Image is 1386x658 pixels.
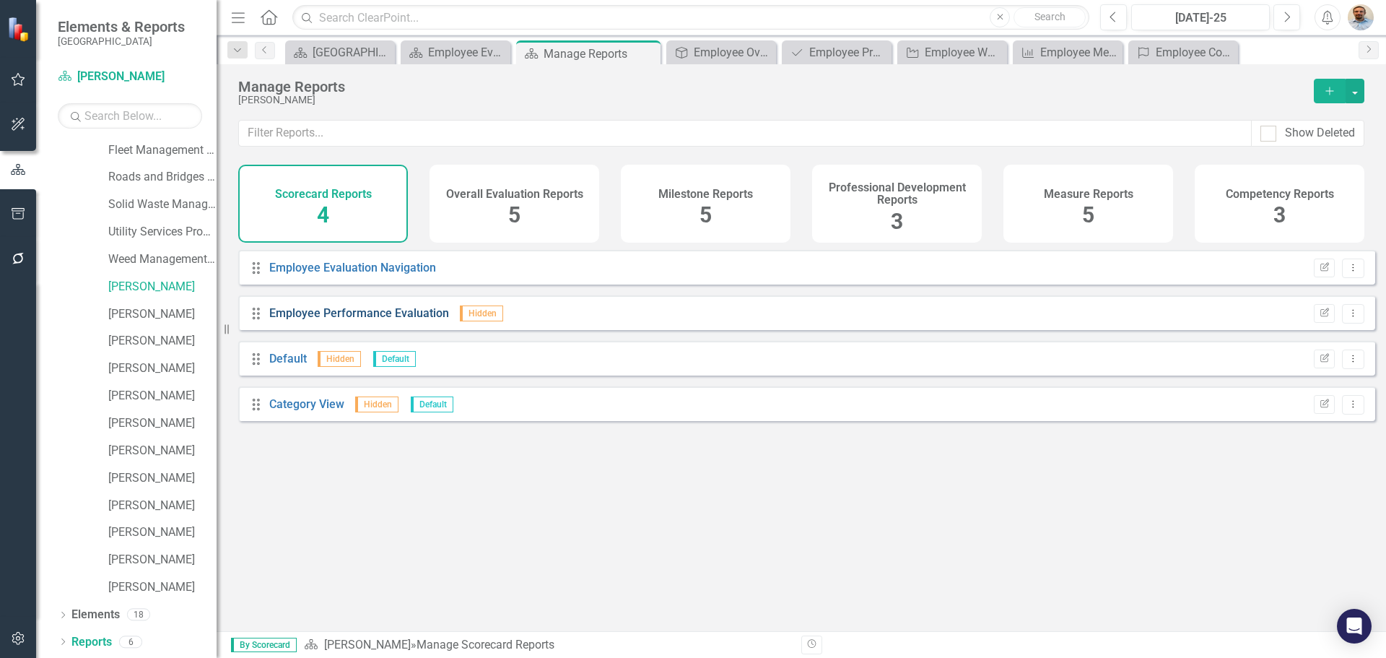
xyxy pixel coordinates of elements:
a: Employee Competencies to Update [1132,43,1234,61]
a: Employee Professional Development to Update [785,43,888,61]
div: Employee Work Plan Milestones to Update [925,43,1003,61]
h4: Milestone Reports [658,188,753,201]
a: Roads and Bridges Program [108,169,217,186]
a: Utility Services Program [108,224,217,241]
div: Open Intercom Messenger [1337,609,1372,644]
a: Employee Performance Evaluation [269,306,449,320]
a: [PERSON_NAME] [108,279,217,295]
a: [PERSON_NAME] [108,360,217,377]
div: [GEOGRAPHIC_DATA] [313,43,391,61]
img: Martin Schmidt [1348,4,1374,30]
span: By Scorecard [231,638,297,652]
span: 5 [508,202,520,228]
a: [PERSON_NAME] [108,306,217,323]
h4: Overall Evaluation Reports [446,188,583,201]
span: 4 [317,202,329,228]
a: [PERSON_NAME] [324,638,411,651]
a: [PERSON_NAME] [108,333,217,350]
input: Search Below... [58,103,202,129]
span: Default [411,397,453,412]
div: » Manage Scorecard Reports [304,637,790,654]
div: Employee Evaluation Navigation [428,43,507,61]
a: Reports [71,634,112,651]
span: 3 [891,209,903,234]
a: Employee Evaluation Navigation [404,43,507,61]
span: Hidden [460,306,503,321]
small: [GEOGRAPHIC_DATA] [58,35,185,47]
a: Category View [269,397,344,411]
div: Employee Overall Evaluation to Update [694,43,772,61]
span: Search [1034,11,1065,22]
h4: Measure Reports [1044,188,1133,201]
div: Manage Reports [544,45,657,63]
a: Employee Overall Evaluation to Update [670,43,772,61]
a: Solid Waste Management Program [108,196,217,213]
h4: Competency Reports [1226,188,1334,201]
a: [PERSON_NAME] [108,443,217,459]
div: Employee Measure Report to Update [1040,43,1119,61]
img: ClearPoint Strategy [7,17,32,42]
input: Search ClearPoint... [292,5,1089,30]
div: Show Deleted [1285,125,1355,142]
a: Employee Measure Report to Update [1016,43,1119,61]
span: Default [373,351,416,367]
a: Default [269,352,307,365]
span: Hidden [318,351,361,367]
span: Hidden [355,397,398,412]
span: 5 [699,202,712,228]
a: [PERSON_NAME] [58,69,202,85]
a: [GEOGRAPHIC_DATA] [289,43,391,61]
span: Elements & Reports [58,18,185,35]
span: 3 [1273,202,1286,228]
a: [PERSON_NAME] [108,470,217,487]
div: [DATE]-25 [1136,9,1265,27]
span: 5 [1082,202,1094,228]
div: Manage Reports [238,79,1299,95]
div: 18 [127,609,150,621]
a: [PERSON_NAME] [108,579,217,596]
div: Employee Competencies to Update [1156,43,1234,61]
a: Elements [71,607,120,623]
a: Employee Evaluation Navigation [269,261,436,274]
a: [PERSON_NAME] [108,388,217,404]
a: Weed Management Program [108,251,217,268]
input: Filter Reports... [238,120,1252,147]
button: Search [1014,7,1086,27]
a: [PERSON_NAME] [108,415,217,432]
a: [PERSON_NAME] [108,498,217,514]
a: Fleet Management Program [108,142,217,159]
h4: Professional Development Reports [821,181,973,207]
h4: Scorecard Reports [275,188,372,201]
a: [PERSON_NAME] [108,552,217,568]
button: [DATE]-25 [1131,4,1270,30]
div: 6 [119,636,142,648]
a: [PERSON_NAME] [108,524,217,541]
a: Employee Work Plan Milestones to Update [901,43,1003,61]
div: [PERSON_NAME] [238,95,1299,105]
div: Employee Professional Development to Update [809,43,888,61]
